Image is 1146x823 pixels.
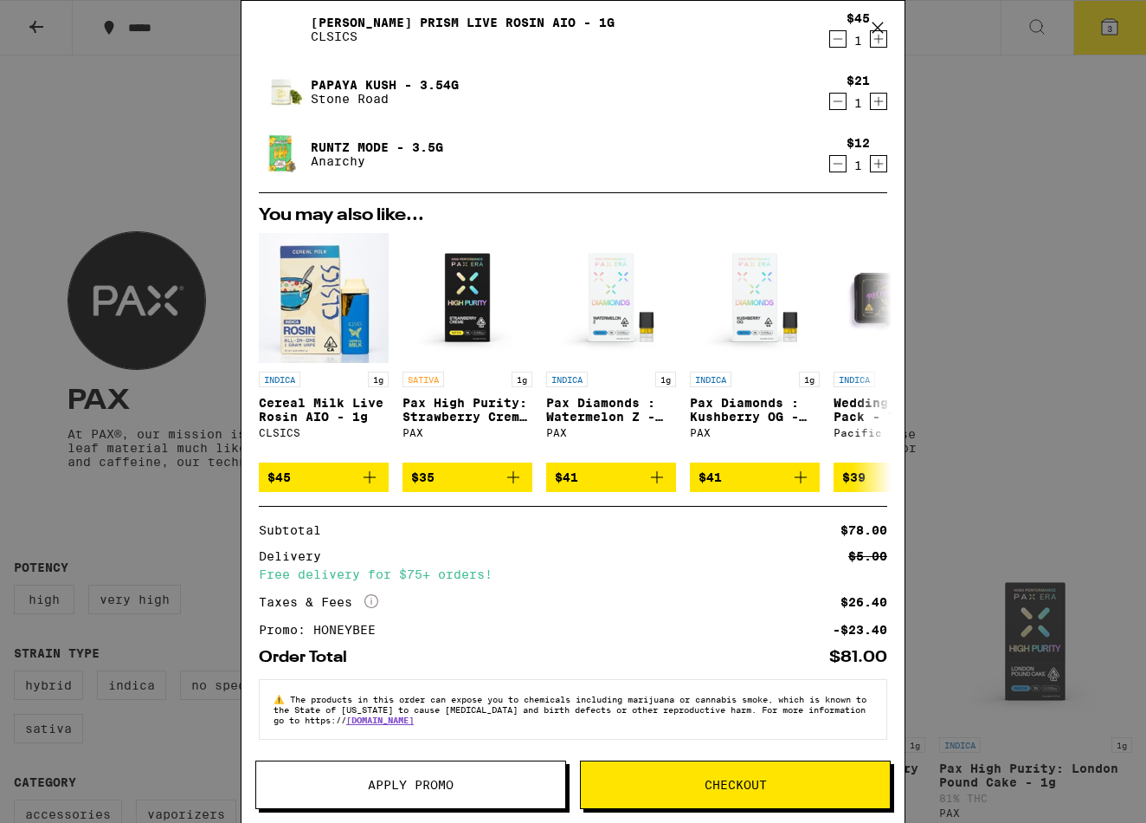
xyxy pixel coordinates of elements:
[259,550,333,562] div: Delivery
[847,136,870,150] div: $12
[829,650,887,665] div: $81.00
[546,463,676,492] button: Add to bag
[690,233,820,363] img: PAX - Pax Diamonds : Kushberry OG - 1g
[402,463,532,492] button: Add to bag
[580,761,891,809] button: Checkout
[834,233,963,363] img: Pacific Stone - Wedding Cake 14-Pack - 7g
[870,93,887,110] button: Increment
[259,594,378,610] div: Taxes & Fees
[546,427,676,438] div: PAX
[834,463,963,492] button: Add to bag
[259,650,359,665] div: Order Total
[690,396,820,424] p: Pax Diamonds : Kushberry OG - 1g
[690,233,820,463] a: Open page for Pax Diamonds : Kushberry OG - 1g from PAX
[546,372,588,387] p: INDICA
[10,12,125,26] span: Hi. Need any help?
[259,624,388,636] div: Promo: HONEYBEE
[259,233,389,463] a: Open page for Cereal Milk Live Rosin AIO - 1g from CLSICS
[259,130,307,178] img: Runtz Mode - 3.5g
[834,396,963,424] p: Wedding Cake 14-Pack - 7g
[311,92,459,106] p: Stone Road
[834,427,963,438] div: Pacific Stone
[847,11,870,25] div: $45
[259,463,389,492] button: Add to bag
[311,154,443,168] p: Anarchy
[690,427,820,438] div: PAX
[274,694,290,704] span: ⚠️
[311,140,443,154] a: Runtz Mode - 3.5g
[829,30,847,48] button: Decrement
[311,29,615,43] p: CLSICS
[259,396,389,424] p: Cereal Milk Live Rosin AIO - 1g
[546,233,676,463] a: Open page for Pax Diamonds : Watermelon Z - 1g from PAX
[705,779,767,791] span: Checkout
[870,155,887,172] button: Increment
[255,761,566,809] button: Apply Promo
[259,427,389,438] div: CLSICS
[402,233,532,463] a: Open page for Pax High Purity: Strawberry Creme - 1g from PAX
[690,372,731,387] p: INDICA
[840,596,887,608] div: $26.40
[259,68,307,116] img: Papaya Kush - 3.54g
[259,5,307,54] img: Berry Prism Live Rosin AIO - 1g
[274,694,866,725] span: The products in this order can expose you to chemicals including marijuana or cannabis smoke, whi...
[799,372,820,387] p: 1g
[546,233,676,363] img: PAX - Pax Diamonds : Watermelon Z - 1g
[402,372,444,387] p: SATIVA
[346,715,414,725] a: [DOMAIN_NAME]
[402,233,532,363] img: PAX - Pax High Purity: Strawberry Creme - 1g
[840,524,887,536] div: $78.00
[546,396,676,424] p: Pax Diamonds : Watermelon Z - 1g
[259,233,389,363] img: CLSICS - Cereal Milk Live Rosin AIO - 1g
[834,372,875,387] p: INDICA
[311,16,615,29] a: [PERSON_NAME] Prism Live Rosin AIO - 1g
[655,372,676,387] p: 1g
[368,372,389,387] p: 1g
[267,470,291,484] span: $45
[829,155,847,172] button: Decrement
[411,470,435,484] span: $35
[311,78,459,92] a: Papaya Kush - 3.54g
[842,470,866,484] span: $39
[259,568,887,580] div: Free delivery for $75+ orders!
[259,207,887,224] h2: You may also like...
[368,779,454,791] span: Apply Promo
[847,74,870,87] div: $21
[847,96,870,110] div: 1
[848,550,887,562] div: $5.00
[834,233,963,463] a: Open page for Wedding Cake 14-Pack - 7g from Pacific Stone
[833,624,887,636] div: -$23.40
[690,463,820,492] button: Add to bag
[259,524,333,536] div: Subtotal
[512,372,532,387] p: 1g
[402,427,532,438] div: PAX
[402,396,532,424] p: Pax High Purity: Strawberry Creme - 1g
[829,93,847,110] button: Decrement
[699,470,722,484] span: $41
[847,159,870,172] div: 1
[555,470,578,484] span: $41
[847,34,870,48] div: 1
